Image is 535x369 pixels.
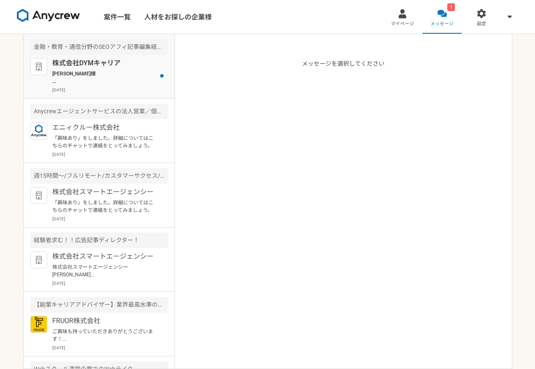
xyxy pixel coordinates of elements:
[52,123,156,133] p: エニィクルー株式会社
[52,345,168,351] p: [DATE]
[302,59,384,369] p: メッセージを選択してください
[30,168,168,184] div: 週15時間〜/フルリモート/カスタマーサクセス/AIツール導入支援担当!
[52,187,156,197] p: 株式会社スマートエージェンシー
[52,328,156,343] p: ご興味も持っていただきありがとうございます！ FRUOR株式会社の[PERSON_NAME]です。 ぜひ一度オンラインにて詳細のご説明がでできればと思っております。 〜〜〜〜〜〜〜〜〜〜〜〜〜〜...
[30,233,168,248] div: 経験者求む！！広告記事ディレクター！
[30,39,168,55] div: 金融・教育・通信分野のSEOアフィ記事編集経験者歓迎｜ディレクター兼ライター
[52,263,156,278] p: 株式会社スマートエージェンシー [PERSON_NAME] ご連絡いただきありがとうございます。 大変魅力的な案件でございますが、現在の他業務との兼ね合いにより、週32〜40時間の稼働時間を確保...
[52,316,156,326] p: FRUOR株式会社
[52,70,156,85] p: [PERSON_NAME]様 お世話になっております。 ご確認いただきましてありがとうございます。 ーーー [DATE]14:00～ Zoom URL: [URL][DOMAIN_NAME][S...
[30,316,47,333] img: FRUOR%E3%83%AD%E3%82%B3%E3%82%99.png
[30,187,47,204] img: default_org_logo-42cde973f59100197ec2c8e796e4974ac8490bb5b08a0eb061ff975e4574aa76.png
[17,9,80,22] img: 8DqYSo04kwAAAAASUVORK5CYII=
[447,3,455,11] div: 1
[391,21,414,27] span: マイページ
[30,251,47,268] img: default_org_logo-42cde973f59100197ec2c8e796e4974ac8490bb5b08a0eb061ff975e4574aa76.png
[52,251,156,262] p: 株式会社スマートエージェンシー
[52,87,168,93] p: [DATE]
[30,104,168,119] div: Anycrewエージェントサービスの法人営業／個人アドバイザー（RA・CA）
[52,280,168,286] p: [DATE]
[52,134,156,150] p: 「興味あり」をしました。詳細についてはこちらのチャットで連絡をとってみましょう。
[52,216,168,222] p: [DATE]
[30,58,47,75] img: default_org_logo-42cde973f59100197ec2c8e796e4974ac8490bb5b08a0eb061ff975e4574aa76.png
[30,123,47,139] img: logo_text_blue_01.png
[430,21,454,27] span: メッセージ
[52,151,168,158] p: [DATE]
[30,297,168,313] div: 【副業キャリアアドバイザー】業界最高水準の報酬率で還元します！
[52,199,156,214] p: 「興味あり」をしました。詳細についてはこちらのチャットで連絡をとってみましょう。
[52,58,156,68] p: 株式会社DYMキャリア
[477,21,486,27] span: 設定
